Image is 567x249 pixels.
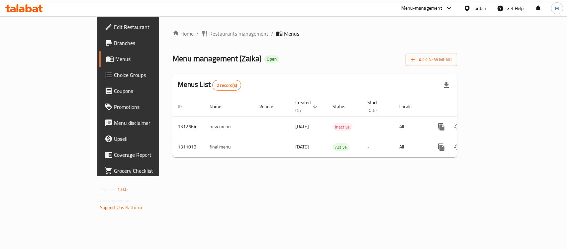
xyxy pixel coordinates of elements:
[367,99,386,115] span: Start Date
[99,35,191,51] a: Branches
[100,203,142,212] a: Support.OpsPlatform
[204,117,254,137] td: new menu
[178,80,241,91] h2: Menus List
[284,30,299,38] span: Menus
[401,4,442,12] div: Menu-management
[114,103,186,111] span: Promotions
[406,54,457,66] button: Add New Menu
[196,30,199,38] li: /
[115,55,186,63] span: Menus
[449,139,465,155] button: Change Status
[114,167,186,175] span: Grocery Checklist
[473,5,486,12] div: Jordan
[172,30,457,38] nav: breadcrumb
[271,30,273,38] li: /
[332,123,352,131] span: Inactive
[99,51,191,67] a: Menus
[264,56,279,62] span: Open
[114,39,186,47] span: Branches
[99,67,191,83] a: Choice Groups
[212,80,241,91] div: Total records count
[99,131,191,147] a: Upsell
[295,122,309,131] span: [DATE]
[555,5,559,12] span: M
[295,99,319,115] span: Created On
[332,143,349,151] span: Active
[117,185,128,194] span: 1.0.0
[332,103,354,111] span: Status
[99,83,191,99] a: Coupons
[362,137,394,157] td: -
[411,56,452,64] span: Add New Menu
[295,142,309,151] span: [DATE]
[259,103,282,111] span: Vendor
[394,137,428,157] td: All
[99,147,191,163] a: Coverage Report
[201,30,268,38] a: Restaurants management
[114,71,186,79] span: Choice Groups
[99,19,191,35] a: Edit Restaurant
[114,119,186,127] span: Menu disclaimer
[399,103,420,111] span: Locale
[209,30,268,38] span: Restaurants management
[362,117,394,137] td: -
[172,97,503,157] table: enhanced table
[100,196,131,205] span: Get support on:
[210,103,230,111] span: Name
[433,139,449,155] button: more
[438,77,454,93] div: Export file
[428,97,503,117] th: Actions
[213,82,241,89] span: 2 record(s)
[204,137,254,157] td: final menu
[449,119,465,135] button: Change Status
[99,163,191,179] a: Grocery Checklist
[394,117,428,137] td: All
[264,55,279,63] div: Open
[114,151,186,159] span: Coverage Report
[99,99,191,115] a: Promotions
[178,103,190,111] span: ID
[433,119,449,135] button: more
[100,185,116,194] span: Version:
[114,87,186,95] span: Coupons
[172,51,261,66] span: Menu management ( Zaika )
[114,23,186,31] span: Edit Restaurant
[114,135,186,143] span: Upsell
[99,115,191,131] a: Menu disclaimer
